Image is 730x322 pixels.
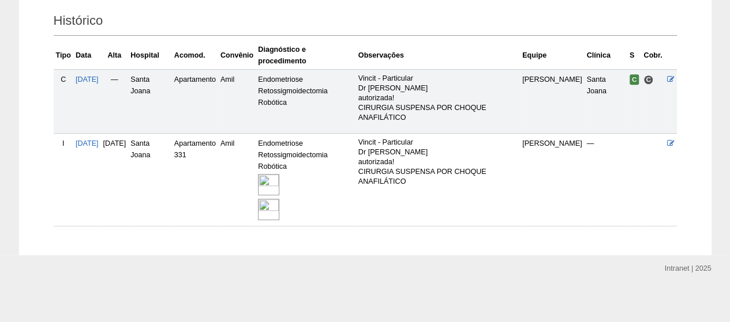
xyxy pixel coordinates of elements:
[172,69,218,133] td: Apartamento
[56,138,71,149] div: I
[101,69,129,133] td: —
[358,138,518,187] p: Vincit - Particular Dr [PERSON_NAME] autorizada! CIRURGIA SUSPENSA POR CHOQUE ANAFILÁTICO
[56,74,71,85] div: C
[630,74,639,85] span: Confirmada
[256,69,356,133] td: Endometriose Retossigmoidectomia Robótica
[172,41,218,70] th: Acomod.
[665,263,712,274] div: Intranet | 2025
[627,41,642,70] th: S
[358,74,518,123] p: Vincit - Particular Dr [PERSON_NAME] autorizada! CIRURGIA SUSPENSA POR CHOQUE ANAFILÁTICO
[520,69,585,133] td: [PERSON_NAME]
[520,134,585,226] td: [PERSON_NAME]
[256,134,356,226] td: Endometriose Retossigmoidectomia Robótica
[218,41,256,70] th: Convênio
[218,69,256,133] td: Amil
[584,134,627,226] td: —
[76,139,99,147] a: [DATE]
[584,41,627,70] th: Clínica
[101,41,129,70] th: Alta
[103,139,126,147] span: [DATE]
[73,41,101,70] th: Data
[584,69,627,133] td: Santa Joana
[128,69,172,133] td: Santa Joana
[76,75,99,84] a: [DATE]
[520,41,585,70] th: Equipe
[54,41,73,70] th: Tipo
[128,134,172,226] td: Santa Joana
[643,75,653,85] span: Consultório
[54,9,677,36] h2: Histórico
[256,41,356,70] th: Diagnóstico e procedimento
[218,134,256,226] td: Amil
[641,41,664,70] th: Cobr.
[128,41,172,70] th: Hospital
[356,41,520,70] th: Observações
[172,134,218,226] td: Apartamento 331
